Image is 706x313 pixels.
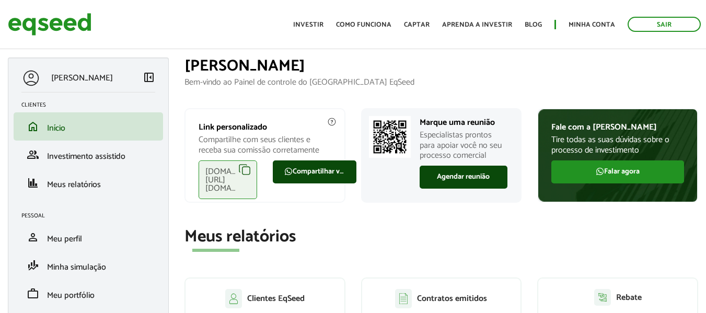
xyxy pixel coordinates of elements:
[199,135,331,155] p: Compartilhe com seus clientes e receba sua comissão corretamente
[273,160,356,183] a: Compartilhar via WhatsApp
[27,148,39,161] span: group
[551,135,684,155] p: Tire todas as suas dúvidas sobre o processo de investimento
[184,77,698,87] p: Bem-vindo ao Painel de controle do [GEOGRAPHIC_DATA] EqSeed
[21,102,163,108] h2: Clientes
[247,294,305,304] p: Clientes EqSeed
[551,122,684,132] p: Fale com a [PERSON_NAME]
[525,21,542,28] a: Blog
[47,260,106,274] span: Minha simulação
[417,294,487,304] p: Contratos emitidos
[395,289,412,308] img: agent-contratos.svg
[27,120,39,133] span: home
[284,167,293,176] img: FaWhatsapp.svg
[14,251,163,280] li: Minha simulação
[336,21,391,28] a: Como funciona
[27,231,39,244] span: person
[596,167,604,176] img: FaWhatsapp.svg
[404,21,430,28] a: Captar
[628,17,701,32] a: Sair
[442,21,512,28] a: Aprenda a investir
[14,112,163,141] li: Início
[14,280,163,308] li: Meu portfólio
[225,289,242,308] img: agent-clientes.svg
[21,148,155,161] a: groupInvestimento assistido
[47,178,101,192] span: Meus relatórios
[420,166,508,189] a: Agendar reunião
[47,121,65,135] span: Início
[199,160,257,199] div: [DOMAIN_NAME][URL][DOMAIN_NAME]
[327,117,337,126] img: agent-meulink-info2.svg
[27,287,39,300] span: work
[420,130,508,160] p: Especialistas prontos para apoiar você no seu processo comercial
[551,160,684,183] a: Falar agora
[27,259,39,272] span: finance_mode
[199,122,331,132] p: Link personalizado
[369,116,411,158] img: Marcar reunião com consultor
[569,21,615,28] a: Minha conta
[143,71,155,86] a: Colapsar menu
[8,10,91,38] img: EqSeed
[21,213,163,219] h2: Pessoal
[184,57,698,75] h1: [PERSON_NAME]
[14,169,163,197] li: Meus relatórios
[27,177,39,189] span: finance
[21,177,155,189] a: financeMeus relatórios
[51,73,113,83] p: [PERSON_NAME]
[21,287,155,300] a: workMeu portfólio
[21,259,155,272] a: finance_modeMinha simulação
[21,120,155,133] a: homeInício
[184,228,698,246] h2: Meus relatórios
[143,71,155,84] span: left_panel_close
[293,21,323,28] a: Investir
[594,289,611,306] img: agent-relatorio.svg
[14,223,163,251] li: Meu perfil
[14,141,163,169] li: Investimento assistido
[616,293,642,303] p: Rebate
[420,118,508,127] p: Marque uma reunião
[47,149,125,164] span: Investimento assistido
[21,231,155,244] a: personMeu perfil
[47,232,82,246] span: Meu perfil
[47,288,95,303] span: Meu portfólio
